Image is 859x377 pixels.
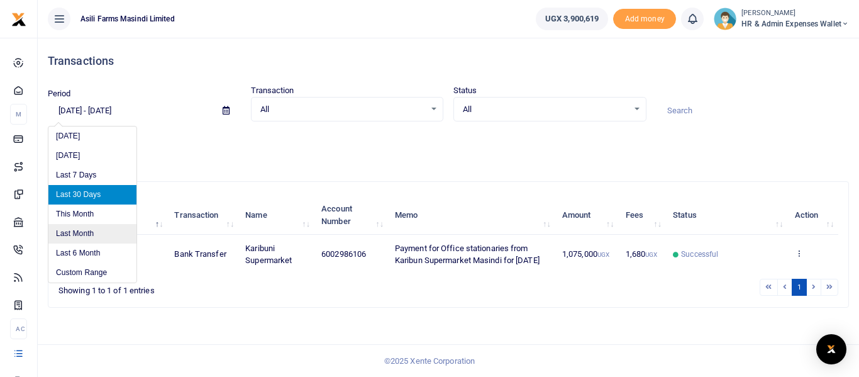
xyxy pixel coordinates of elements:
[395,244,540,266] span: Payment for Office stationaries from Karibun Supermarket Masindi for [DATE]
[48,127,136,146] li: [DATE]
[681,249,718,260] span: Successful
[238,196,314,235] th: Name: activate to sort column ascending
[562,249,609,259] span: 1,075,000
[453,84,477,97] label: Status
[618,196,666,235] th: Fees: activate to sort column ascending
[10,104,27,125] li: M
[58,278,379,297] div: Showing 1 to 1 of 1 entries
[816,334,846,364] div: Open Intercom Messenger
[613,9,676,30] li: Toup your wallet
[10,318,27,339] li: Ac
[174,249,226,259] span: Bank Transfer
[645,251,657,258] small: UGX
[48,54,849,68] h4: Transactions
[531,8,613,30] li: Wallet ballance
[613,9,676,30] span: Add money
[321,249,366,259] span: 6002986106
[48,244,136,263] li: Last 6 Month
[11,14,26,23] a: logo-small logo-large logo-large
[245,244,292,266] span: Karibuni Supermarket
[48,146,136,166] li: [DATE]
[714,8,849,30] a: profile-user [PERSON_NAME] HR & Admin Expenses Wallet
[251,84,294,97] label: Transaction
[463,103,628,116] span: All
[741,8,849,19] small: [PERSON_NAME]
[657,100,850,121] input: Search
[536,8,608,30] a: UGX 3,900,619
[626,249,658,259] span: 1,680
[597,251,609,258] small: UGX
[260,103,426,116] span: All
[314,196,388,235] th: Account Number: activate to sort column ascending
[48,137,849,150] p: Download
[741,18,849,30] span: HR & Admin Expenses Wallet
[48,100,213,121] input: select period
[48,224,136,244] li: Last Month
[167,196,238,235] th: Transaction: activate to sort column ascending
[48,166,136,185] li: Last 7 Days
[613,13,676,23] a: Add money
[545,13,599,25] span: UGX 3,900,619
[48,263,136,283] li: Custom Range
[792,279,807,296] a: 1
[48,205,136,224] li: This Month
[787,196,838,235] th: Action: activate to sort column ascending
[75,13,180,25] span: Asili Farms Masindi Limited
[48,87,71,100] label: Period
[48,185,136,205] li: Last 30 Days
[666,196,787,235] th: Status: activate to sort column ascending
[11,12,26,27] img: logo-small
[555,196,619,235] th: Amount: activate to sort column ascending
[388,196,555,235] th: Memo: activate to sort column ascending
[714,8,736,30] img: profile-user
